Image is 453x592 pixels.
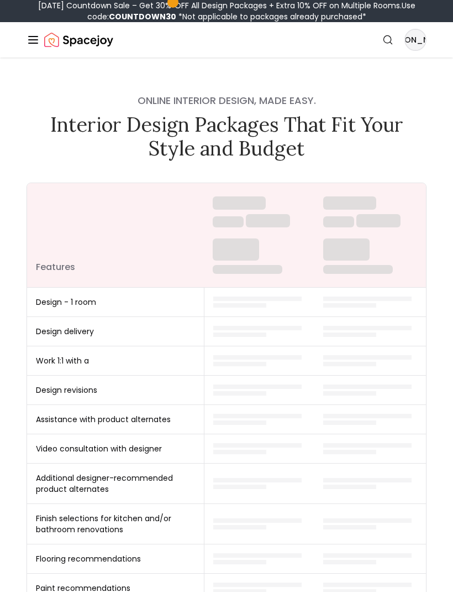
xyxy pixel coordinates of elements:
[27,183,204,288] th: Features
[27,113,426,160] h1: Interior Design Packages That Fit Your Style and Budget
[27,93,426,108] h4: Online interior design, made easy.
[44,29,113,51] img: Spacejoy Logo
[27,544,204,574] td: Flooring recommendations
[405,30,425,50] span: [PERSON_NAME]
[27,22,426,58] nav: Global
[404,29,426,51] button: [PERSON_NAME]
[27,376,204,405] td: Design revisions
[27,464,204,504] td: Additional designer-recommended product alternates
[44,29,113,51] a: Spacejoy
[27,504,204,544] td: Finish selections for kitchen and/or bathroom renovations
[27,405,204,434] td: Assistance with product alternates
[27,434,204,464] td: Video consultation with designer
[109,11,176,22] b: COUNTDOWN30
[27,288,204,317] td: Design - 1 room
[176,11,366,22] span: *Not applicable to packages already purchased*
[27,317,204,346] td: Design delivery
[27,346,204,376] td: Work 1:1 with a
